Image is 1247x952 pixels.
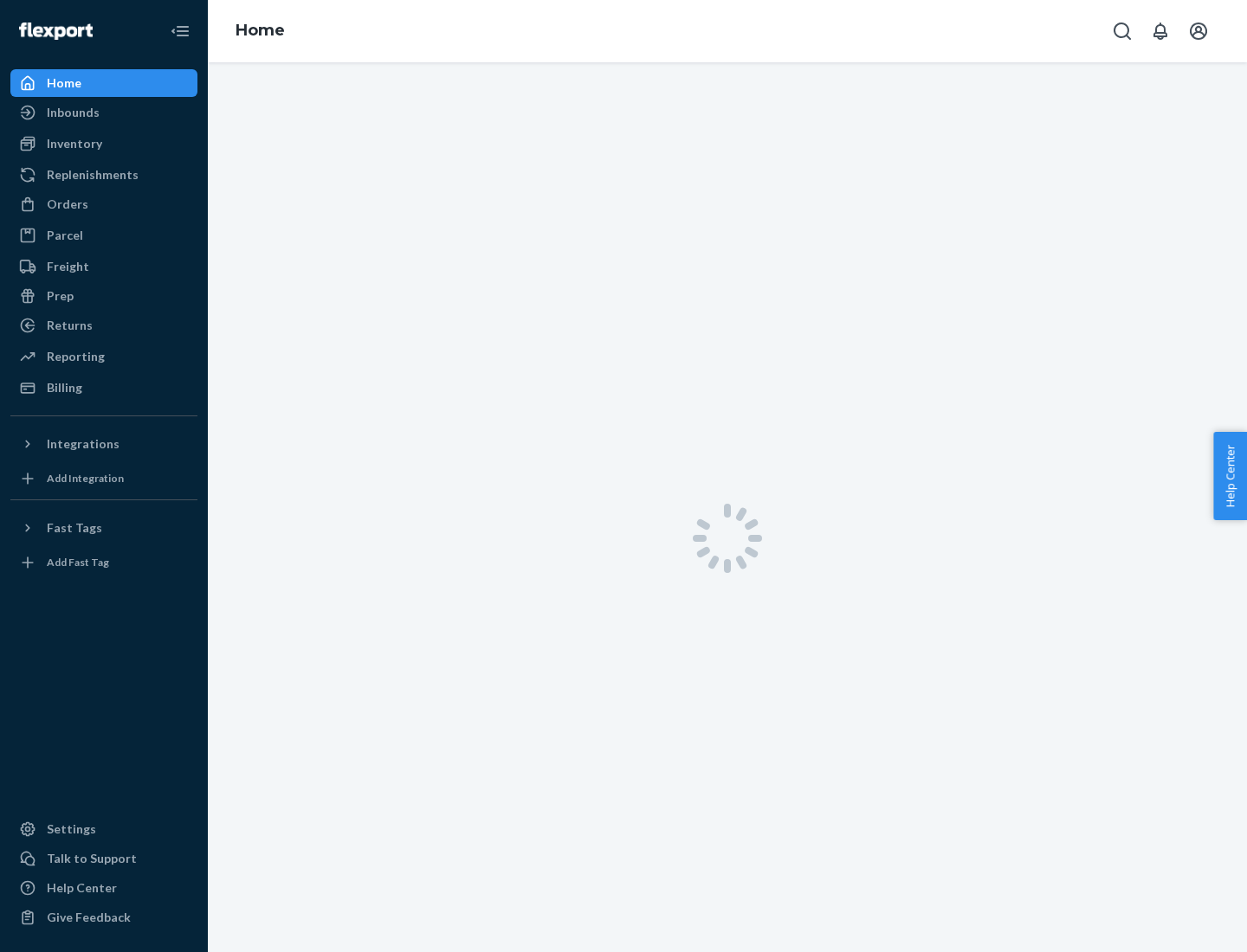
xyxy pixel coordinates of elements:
a: Home [236,21,285,40]
a: Help Center [10,874,197,902]
img: Flexport logo [19,23,93,40]
div: Add Fast Tag [47,555,109,569]
a: Returns [10,312,197,339]
a: Add Integration [10,465,197,492]
a: Add Fast Tag [10,549,197,576]
a: Inventory [10,130,197,158]
button: Give Feedback [10,904,197,931]
button: Open account menu [1181,14,1216,48]
a: Reporting [10,343,197,370]
button: Open Search Box [1105,14,1140,48]
a: Freight [10,253,197,280]
div: Parcel [47,227,83,244]
a: Prep [10,282,197,310]
div: Inventory [47,135,102,152]
div: Freight [47,258,89,275]
div: Replenishments [47,166,139,183]
div: Give Feedback [47,909,131,926]
div: Talk to Support [47,850,137,867]
button: Open notifications [1143,14,1178,48]
button: Fast Tags [10,514,197,542]
a: Inbounds [10,99,197,126]
div: Add Integration [47,471,124,486]
div: Home [47,74,81,92]
ol: breadcrumbs [222,6,299,56]
a: Talk to Support [10,845,197,872]
a: Billing [10,374,197,402]
a: Parcel [10,222,197,249]
div: Help Center [47,879,117,897]
div: Settings [47,820,96,838]
button: Integrations [10,430,197,458]
a: Home [10,69,197,97]
div: Orders [47,196,88,213]
div: Prep [47,287,74,305]
div: Returns [47,317,93,334]
a: Replenishments [10,161,197,189]
div: Integrations [47,435,120,453]
div: Fast Tags [47,519,102,537]
a: Settings [10,815,197,843]
button: Close Navigation [163,14,197,48]
button: Help Center [1213,432,1247,520]
div: Inbounds [47,104,100,121]
div: Reporting [47,348,105,365]
div: Billing [47,379,82,396]
a: Orders [10,190,197,218]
